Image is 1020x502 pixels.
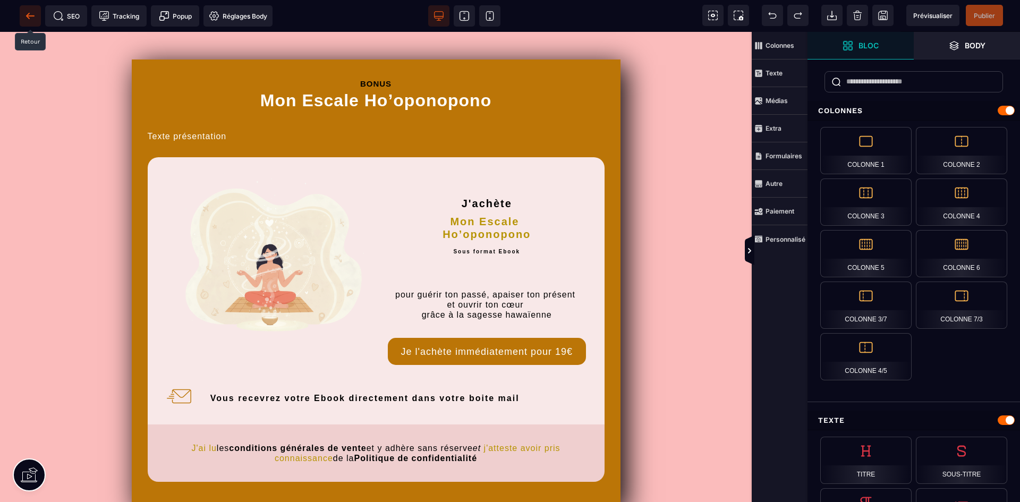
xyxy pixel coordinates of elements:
span: Autre [752,170,807,198]
span: Rétablir [787,5,809,26]
span: Importer [821,5,843,26]
span: Aperçu [906,5,959,26]
span: Paiement [752,198,807,225]
i: et [473,412,481,421]
span: Enregistrer le contenu [966,5,1003,26]
strong: Formulaires [766,152,802,160]
text: les et y adhère sans réserve de la [164,409,589,434]
span: Ouvrir les calques [914,32,1020,59]
strong: Personnalisé [766,235,805,243]
span: Code de suivi [91,5,147,27]
span: Métadata SEO [45,5,87,27]
strong: Autre [766,180,783,188]
div: Colonnes [807,101,1020,121]
div: Vous recevrez votre Ebook directement dans votre boite mail [210,360,597,371]
button: Je l'achète immédiatement pour 19€ [388,306,586,333]
span: Voir les composants [702,5,724,26]
span: Retour [20,5,41,27]
span: Créer une alerte modale [151,5,199,27]
b: conditions générales de vente [229,412,366,421]
h1: Mon Escale Ho’oponopono [148,57,605,99]
span: Voir bureau [428,5,449,27]
div: Texte [807,411,1020,430]
strong: Extra [766,124,781,132]
span: Extra [752,115,807,142]
h2: J'achète [388,141,586,178]
span: SEO [53,11,80,21]
span: Défaire [762,5,783,26]
span: Popup [159,11,192,21]
strong: Médias [766,97,788,105]
span: Réglages Body [209,11,267,21]
span: Colonnes [752,32,807,59]
strong: Body [965,41,985,49]
text: Texte présentation [148,99,605,125]
img: 2ad356435267d6424ff9d7e891453a0c_lettre_small.png [166,344,192,378]
img: 774282dad9444b4863cc561608202c80_Generated_Image_58rxho58rxho58rx.png [166,141,364,329]
div: Colonne 1 [820,127,912,174]
span: Tracking [99,11,139,21]
span: Nettoyage [847,5,868,26]
h2: Sous format Ebook [388,214,586,228]
span: Publier [974,12,995,20]
span: Personnalisé [752,225,807,253]
div: Colonne 3 [820,178,912,226]
strong: Bloc [858,41,879,49]
span: Enregistrer [872,5,894,26]
span: Ouvrir les blocs [807,32,914,59]
strong: Texte [766,69,783,77]
div: Sous-titre [916,437,1007,484]
span: Médias [752,87,807,115]
p: pour guérir ton passé, apaiser ton présent et ouvrir ton cœur grâce à la sagesse hawaïenne [388,258,586,288]
div: Colonne 3/7 [820,282,912,329]
div: Colonne 7/3 [916,282,1007,329]
div: Colonne 6 [916,230,1007,277]
span: Voir tablette [454,5,475,27]
span: Capture d'écran [728,5,749,26]
span: Prévisualiser [913,12,953,20]
span: Voir mobile [479,5,500,27]
b: Politique de confidentialité [354,422,477,431]
div: Titre [820,437,912,484]
span: Favicon [203,5,273,27]
span: Texte [752,59,807,87]
div: Colonne 4/5 [820,333,912,380]
div: Colonne 5 [820,230,912,277]
strong: Colonnes [766,41,794,49]
strong: Paiement [766,207,794,215]
div: Colonne 2 [916,127,1007,174]
span: Afficher les vues [807,235,818,267]
div: Colonne 4 [916,178,1007,226]
span: Formulaires [752,142,807,170]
